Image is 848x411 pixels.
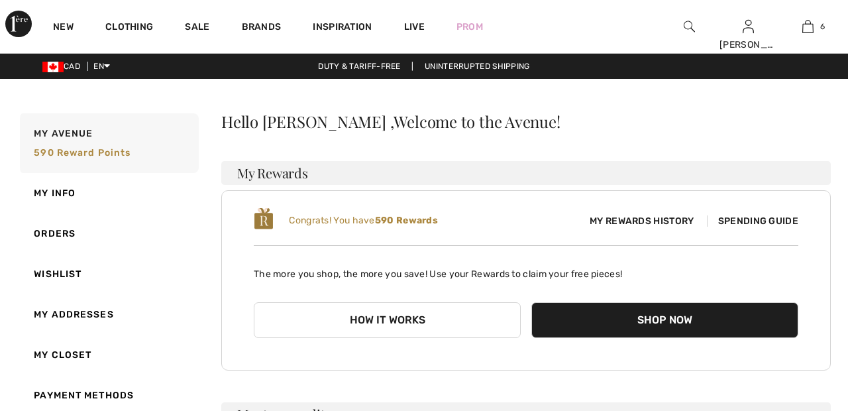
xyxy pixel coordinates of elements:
[743,20,754,32] a: Sign In
[17,335,199,375] a: My Closet
[17,173,199,213] a: My Info
[221,113,831,129] div: Hello [PERSON_NAME] ,
[313,21,372,35] span: Inspiration
[5,11,32,37] img: 1ère Avenue
[531,302,798,338] button: Shop Now
[375,215,438,226] b: 590 Rewards
[93,62,110,71] span: EN
[17,294,199,335] a: My Addresses
[254,207,274,231] img: loyalty_logo_r.svg
[17,213,199,254] a: Orders
[185,21,209,35] a: Sale
[820,21,825,32] span: 6
[802,19,814,34] img: My Bag
[254,257,798,281] p: The more you shop, the more you save! Use your Rewards to claim your free pieces!
[34,147,131,158] span: 590 Reward points
[719,38,778,52] div: [PERSON_NAME]
[778,19,837,34] a: 6
[34,127,93,141] span: My Avenue
[289,215,438,226] span: Congrats! You have
[743,19,754,34] img: My Info
[42,62,85,71] span: CAD
[456,20,483,34] a: Prom
[394,113,560,129] span: Welcome to the Avenue!
[242,21,282,35] a: Brands
[254,302,521,338] button: How it works
[42,62,64,72] img: Canadian Dollar
[684,19,695,34] img: search the website
[579,214,704,228] span: My Rewards History
[53,21,74,35] a: New
[105,21,153,35] a: Clothing
[221,161,831,185] h3: My Rewards
[707,215,798,227] span: Spending Guide
[17,254,199,294] a: Wishlist
[404,20,425,34] a: Live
